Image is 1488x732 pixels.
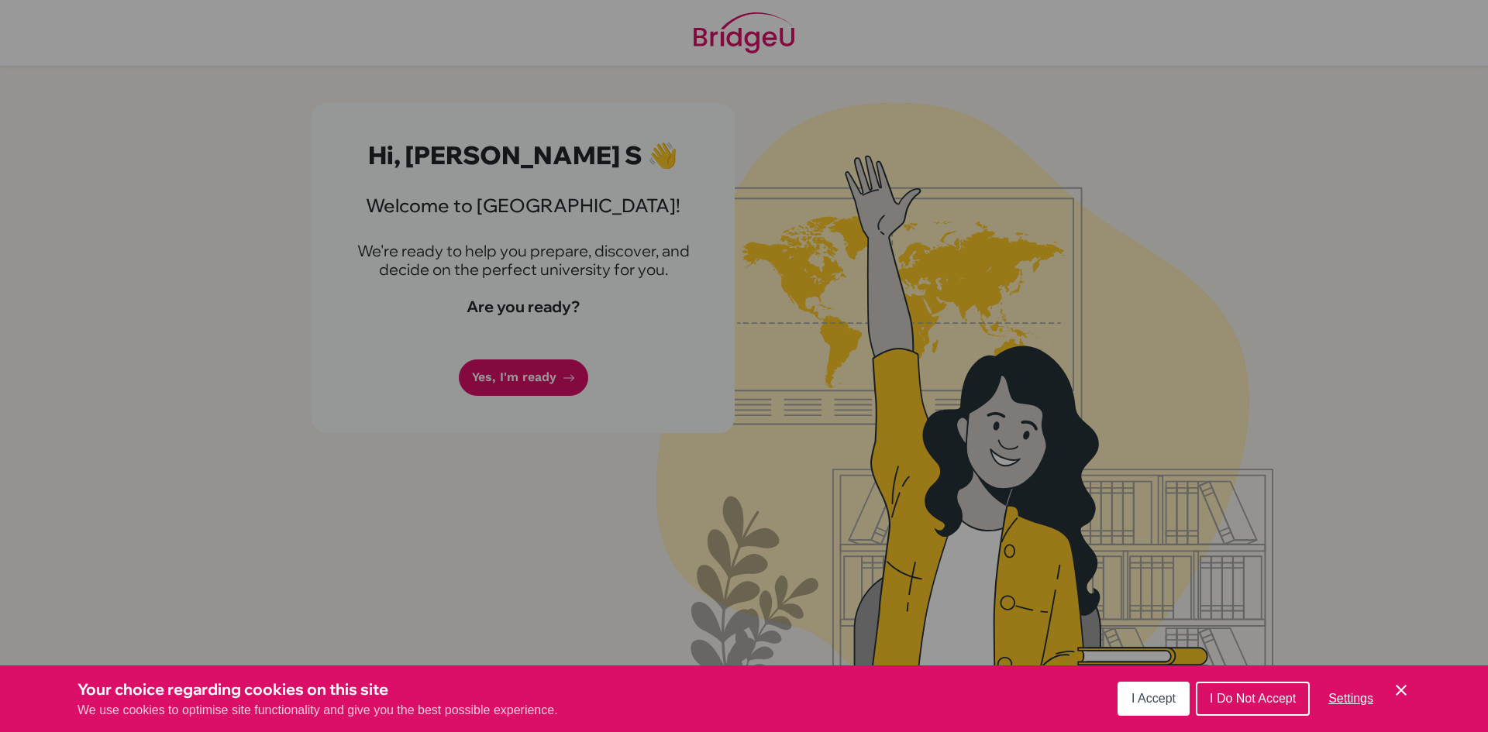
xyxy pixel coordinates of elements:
button: I Accept [1118,682,1190,716]
button: Settings [1316,683,1386,714]
span: I Accept [1131,692,1176,705]
button: Save and close [1392,681,1410,699]
span: Settings [1328,692,1373,705]
p: We use cookies to optimise site functionality and give you the best possible experience. [77,701,558,720]
span: I Do Not Accept [1210,692,1296,705]
h3: Your choice regarding cookies on this site [77,678,558,701]
button: I Do Not Accept [1196,682,1310,716]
